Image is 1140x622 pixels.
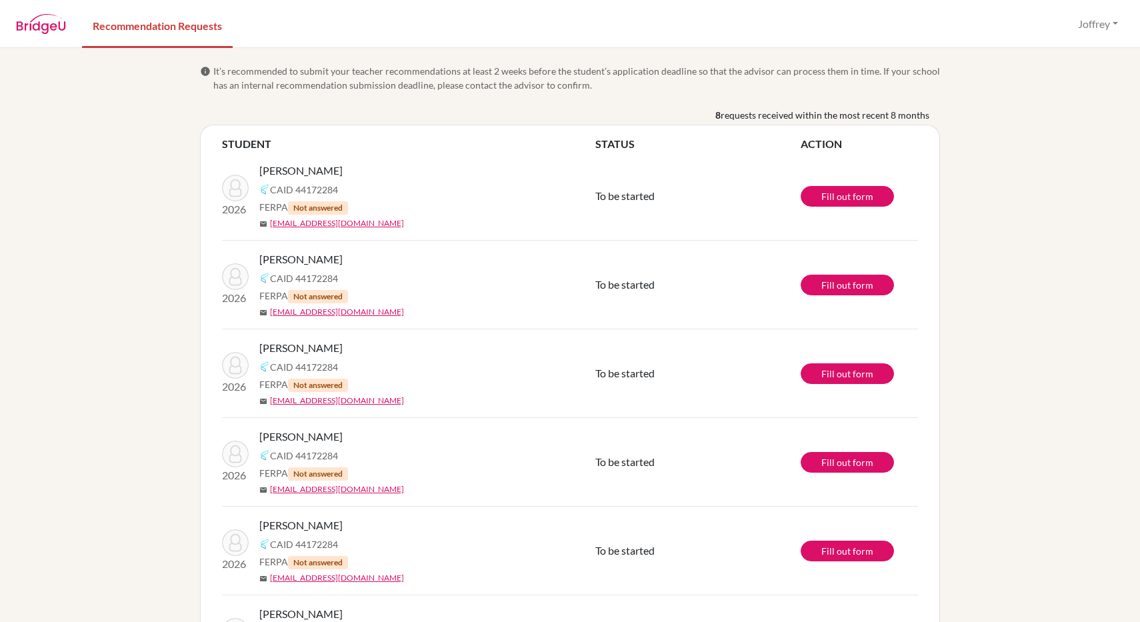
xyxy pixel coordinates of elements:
[222,201,249,217] p: 2026
[270,449,338,463] span: CAID 44172284
[288,201,348,215] span: Not answered
[16,14,66,34] img: BridgeU logo
[595,189,655,202] span: To be started
[270,271,338,285] span: CAID 44172284
[259,450,270,461] img: Common App logo
[270,217,404,229] a: [EMAIL_ADDRESS][DOMAIN_NAME]
[259,397,267,405] span: mail
[270,360,338,374] span: CAID 44172284
[259,606,343,622] span: [PERSON_NAME]
[222,290,249,306] p: 2026
[259,163,343,179] span: [PERSON_NAME]
[259,273,270,283] img: Common App logo
[801,363,894,384] a: Fill out form
[82,2,233,48] a: Recommendation Requests
[222,175,249,201] img: Backe, Asa
[801,452,894,473] a: Fill out form
[259,220,267,228] span: mail
[595,136,801,152] th: STATUS
[259,184,270,195] img: Common App logo
[259,486,267,494] span: mail
[801,541,894,561] a: Fill out form
[259,429,343,445] span: [PERSON_NAME]
[259,309,267,317] span: mail
[222,556,249,572] p: 2026
[259,377,348,392] span: FERPA
[259,361,270,372] img: Common App logo
[259,575,267,583] span: mail
[259,539,270,549] img: Common App logo
[200,66,211,77] span: info
[595,367,655,379] span: To be started
[270,537,338,551] span: CAID 44172284
[213,64,940,92] span: It’s recommended to submit your teacher recommendations at least 2 weeks before the student’s app...
[288,467,348,481] span: Not answered
[259,555,348,569] span: FERPA
[222,467,249,483] p: 2026
[270,483,404,495] a: [EMAIL_ADDRESS][DOMAIN_NAME]
[595,455,655,468] span: To be started
[222,529,249,556] img: Backe, Asa
[259,466,348,481] span: FERPA
[715,108,721,122] b: 8
[222,136,595,152] th: STUDENT
[222,352,249,379] img: Backe, Asa
[801,186,894,207] a: Fill out form
[270,395,404,407] a: [EMAIL_ADDRESS][DOMAIN_NAME]
[270,572,404,584] a: [EMAIL_ADDRESS][DOMAIN_NAME]
[259,289,348,303] span: FERPA
[1072,11,1124,37] button: Joffrey
[288,290,348,303] span: Not answered
[259,517,343,533] span: [PERSON_NAME]
[801,136,918,152] th: ACTION
[721,108,929,122] span: requests received within the most recent 8 months
[222,263,249,290] img: Backe, Asa
[270,183,338,197] span: CAID 44172284
[288,379,348,392] span: Not answered
[595,544,655,557] span: To be started
[288,556,348,569] span: Not answered
[270,306,404,318] a: [EMAIL_ADDRESS][DOMAIN_NAME]
[222,379,249,395] p: 2026
[595,278,655,291] span: To be started
[801,275,894,295] a: Fill out form
[259,200,348,215] span: FERPA
[222,441,249,467] img: Backe, Asa
[259,251,343,267] span: [PERSON_NAME]
[259,340,343,356] span: [PERSON_NAME]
